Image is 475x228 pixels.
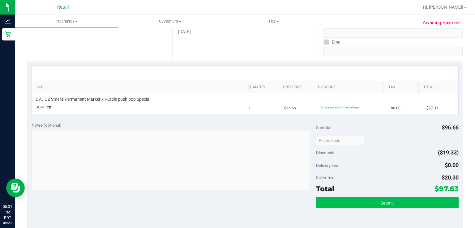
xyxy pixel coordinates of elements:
span: ea [47,104,51,109]
span: Discounts [316,147,334,158]
label: Email [323,38,342,47]
a: Discount [318,85,381,90]
span: Sales Tax [316,175,333,180]
a: Tax [388,85,416,90]
iframe: Resource center [6,179,25,197]
span: Delivery Fee [316,163,338,168]
span: $0.00 [391,105,400,111]
span: ($19.33) [438,149,459,156]
span: Submit [380,201,394,205]
span: $0.00 [445,162,459,168]
span: UOM [36,105,44,109]
span: Notes (optional) [32,123,62,128]
a: Unit Price [283,85,311,90]
span: DVJ OZ Smalls Permanent Marker x Purple push pop Special [36,96,150,102]
span: $20.30 [442,174,459,181]
span: $96.66 [284,105,296,111]
button: Submit [316,197,458,208]
a: Quantity [248,85,276,90]
span: Purchases [15,19,118,24]
a: Customers [118,15,222,28]
span: $97.63 [434,184,459,193]
span: Awaiting Payment [423,19,461,26]
a: Purchases [15,15,118,28]
inline-svg: Retail [5,31,11,37]
span: Tills [222,19,325,24]
span: $77.33 [426,105,438,111]
span: $96.66 [442,124,459,131]
span: Hi, [PERSON_NAME]! [423,5,463,10]
input: Promo Code [316,136,364,145]
span: Total [316,184,334,193]
input: Format: (999) 999-9999 [323,28,463,38]
span: Subtotal [316,125,331,130]
a: SKU [36,85,240,90]
p: 08/23 [3,221,12,225]
div: [DATE] [178,28,312,35]
span: Retail [57,5,69,10]
inline-svg: Analytics [5,18,11,24]
a: Total [423,85,451,90]
span: Customers [119,19,222,24]
p: 05:31 PM PDT [3,204,12,221]
span: DVJ Fire Sale 20% off: 20% off each [320,106,359,109]
a: Tills [222,15,326,28]
span: 1 [249,105,251,111]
